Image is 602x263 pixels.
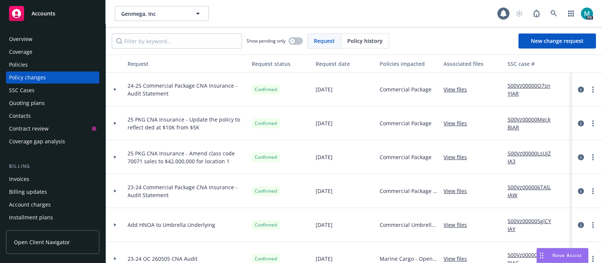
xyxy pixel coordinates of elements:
[128,82,246,97] span: 24-25 Commercial Package CNA Insurance - Audit Statement
[380,221,438,229] span: Commercial Umbrella - Genmega, Inc
[537,248,546,263] div: Drag to move
[380,153,432,161] span: Commercial Package
[6,211,99,223] a: Installment plans
[9,186,47,198] div: Billing updates
[588,187,597,196] a: more
[6,173,99,185] a: Invoices
[9,110,31,122] div: Contacts
[518,33,596,49] a: New change request
[6,59,99,71] a: Policies
[316,221,333,229] span: [DATE]
[529,6,544,21] a: Report a Bug
[9,84,35,96] div: SSC Cases
[588,119,597,128] a: more
[125,55,249,73] button: Request
[444,60,502,68] div: Associated files
[576,220,585,230] a: circleInformation
[512,6,527,21] a: Start snowing
[9,211,53,223] div: Installment plans
[576,85,585,94] a: circleInformation
[128,116,246,131] span: 25 PKG CNA Insurance - Update the policy to reflect ded at $10K from $5K
[380,60,438,68] div: Policies impacted
[6,110,99,122] a: Contacts
[249,55,313,73] button: Request status
[9,59,28,71] div: Policies
[106,73,125,106] div: Toggle Row Expanded
[552,252,582,258] span: Nova Assist
[6,84,99,96] a: SSC Cases
[9,97,45,109] div: Quoting plans
[112,33,242,49] input: Filter by keyword...
[255,255,277,262] span: Confirmed
[128,255,198,263] span: 23-24 OC 260505 CNA Audit
[128,221,215,229] span: Add HNOA to Umbrella Underlying
[121,10,186,18] span: Genmega, Inc
[537,248,588,263] button: Nova Assist
[508,217,558,233] a: 500Vz000005glCYIAY
[252,60,310,68] div: Request status
[347,37,383,45] span: Policy history
[6,33,99,45] a: Overview
[316,255,333,263] span: [DATE]
[441,55,505,73] button: Associated files
[380,187,438,195] span: Commercial Package - POLICY DETAILS
[380,255,438,263] span: Marine Cargo - Open / Floating - Genmega, Inc
[380,119,432,127] span: Commercial Package
[255,120,277,127] span: Confirmed
[576,119,585,128] a: circleInformation
[106,140,125,174] div: Toggle Row Expanded
[508,82,558,97] a: 500Vz00000O7snYIAR
[316,153,333,161] span: [DATE]
[576,153,585,162] a: circleInformation
[444,255,473,263] a: View files
[576,187,585,196] a: circleInformation
[6,97,99,109] a: Quoting plans
[588,85,597,94] a: more
[508,116,558,131] a: 500Vz00000MgckBIAR
[9,199,51,211] div: Account charges
[6,123,99,135] a: Contract review
[508,183,558,199] a: 500Vz000006TAlLIAW
[9,46,32,58] div: Coverage
[316,60,374,68] div: Request date
[444,85,473,93] a: View files
[128,60,246,68] div: Request
[6,46,99,58] a: Coverage
[255,188,277,195] span: Confirmed
[316,187,333,195] span: [DATE]
[9,173,29,185] div: Invoices
[9,135,65,147] div: Coverage gap analysis
[508,60,558,68] div: SSC case #
[444,119,473,127] a: View files
[9,123,49,135] div: Contract review
[314,37,335,45] span: Request
[444,153,473,161] a: View files
[246,38,286,44] span: Show pending only
[564,6,579,21] a: Switch app
[255,86,277,93] span: Confirmed
[115,6,209,21] button: Genmega, Inc
[6,3,99,24] a: Accounts
[316,85,333,93] span: [DATE]
[444,221,473,229] a: View files
[581,8,593,20] img: photo
[32,11,55,17] span: Accounts
[106,106,125,140] div: Toggle Row Expanded
[588,153,597,162] a: more
[14,238,70,246] span: Open Client Navigator
[313,55,377,73] button: Request date
[444,187,473,195] a: View files
[6,135,99,147] a: Coverage gap analysis
[106,174,125,208] div: Toggle Row Expanded
[9,71,46,84] div: Policy changes
[128,149,246,165] span: 25 PKG CNA Insurance - Amend class code 70071 sales to $42,000,000 for location 1
[6,199,99,211] a: Account charges
[6,186,99,198] a: Billing updates
[128,183,246,199] span: 23-24 Commercial Package CNA Insurance - Audit Statement
[316,119,333,127] span: [DATE]
[546,6,561,21] a: Search
[255,154,277,161] span: Confirmed
[377,55,441,73] button: Policies impacted
[588,220,597,230] a: more
[255,222,277,228] span: Confirmed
